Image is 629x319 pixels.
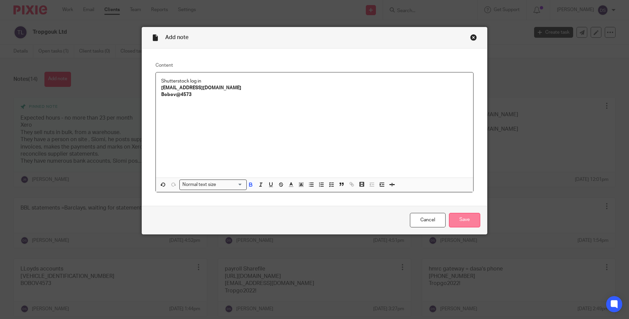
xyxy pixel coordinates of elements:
span: Normal text size [181,181,218,188]
label: Content [155,62,474,69]
a: Cancel [410,213,446,227]
div: Close this dialog window [470,34,477,41]
span: Add note [165,35,188,40]
div: Search for option [179,180,247,190]
input: Save [449,213,480,227]
p: Shutterstock log in [161,78,468,85]
input: Search for option [218,181,242,188]
strong: [EMAIL_ADDRESS][DOMAIN_NAME] Bobov@4573 [161,86,241,97]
